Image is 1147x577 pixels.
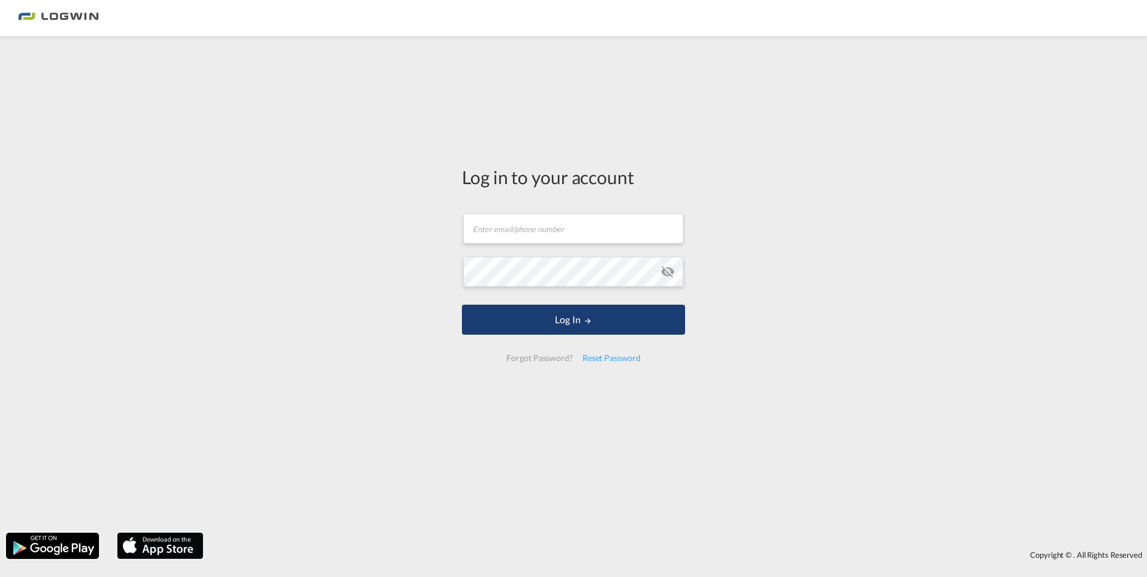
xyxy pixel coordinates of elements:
img: bc73a0e0d8c111efacd525e4c8ad7d32.png [18,5,99,32]
button: LOGIN [462,305,685,335]
div: Log in to your account [462,164,685,190]
img: apple.png [116,531,205,560]
input: Enter email/phone number [463,214,683,244]
div: Forgot Password? [502,347,577,369]
img: google.png [5,531,100,560]
md-icon: icon-eye-off [660,265,675,279]
div: Reset Password [578,347,645,369]
div: Copyright © . All Rights Reserved [209,545,1147,565]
